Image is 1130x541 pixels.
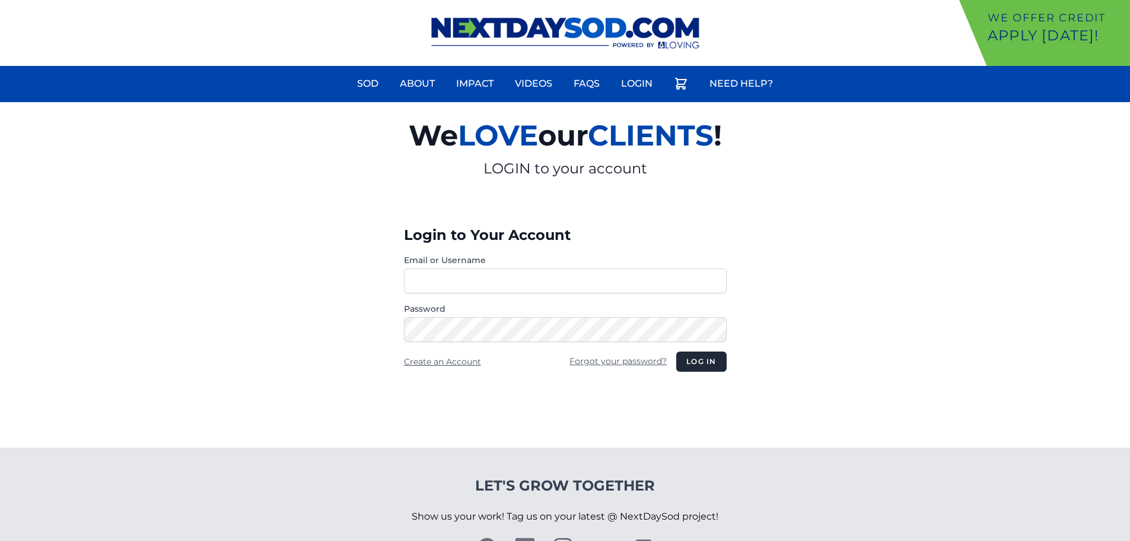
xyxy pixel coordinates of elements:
h3: Login to Your Account [404,226,727,245]
label: Password [404,303,727,315]
span: LOVE [458,118,538,153]
span: CLIENTS [588,118,714,153]
p: We offer Credit [988,10,1125,26]
a: FAQs [566,69,607,98]
h4: Let's Grow Together [412,476,718,495]
p: Show us your work! Tag us on your latest @ NextDaySod project! [412,495,718,538]
a: Login [614,69,660,98]
a: Videos [508,69,559,98]
a: Impact [449,69,501,98]
label: Email or Username [404,254,727,266]
a: Sod [350,69,386,98]
a: Create an Account [404,356,481,367]
p: LOGIN to your account [271,159,860,178]
p: Apply [DATE]! [988,26,1125,45]
a: Forgot your password? [569,356,667,366]
button: Log in [676,352,726,372]
a: About [393,69,442,98]
a: Need Help? [702,69,780,98]
h2: We our ! [271,112,860,159]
